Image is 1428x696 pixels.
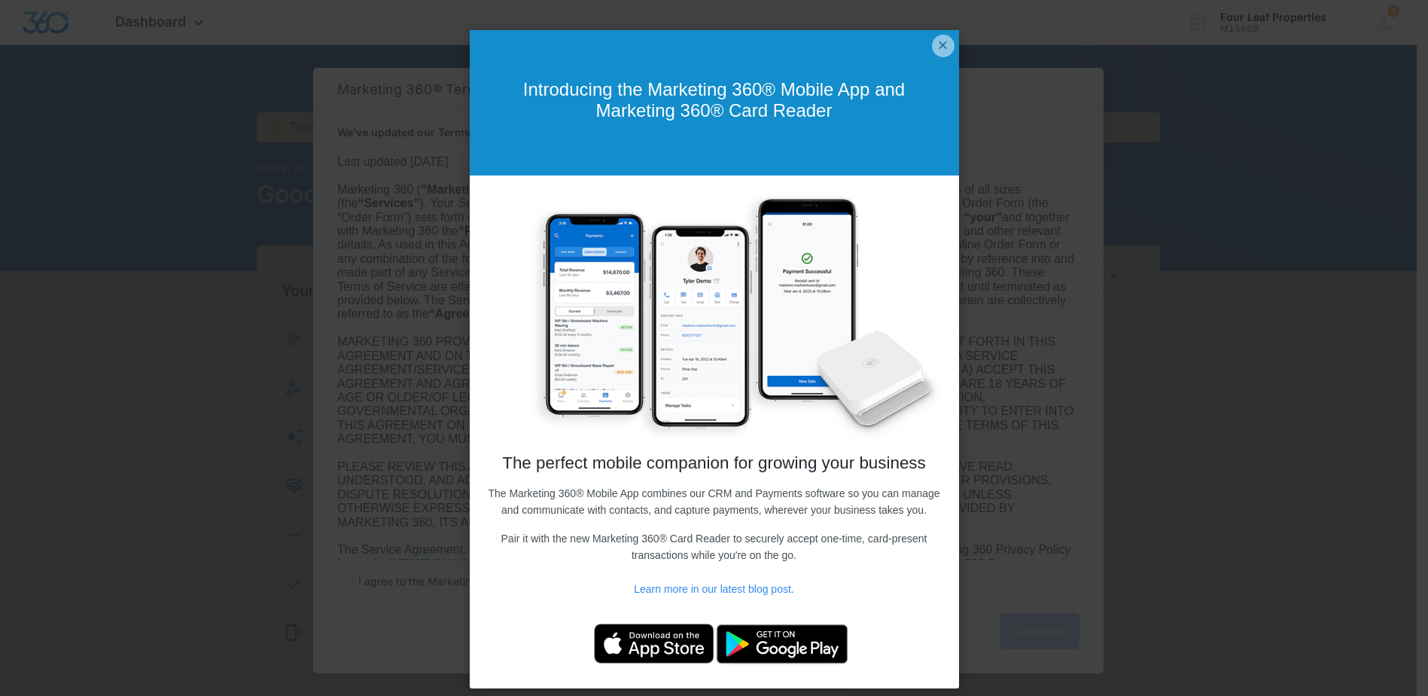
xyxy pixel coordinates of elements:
span: The perfect mobile companion for growing your business [502,453,926,472]
a: Learn more in our latest blog post. [634,583,793,595]
a: Close modal [932,35,955,57]
span: The Marketing 360® Mobile App combines our CRM and Payments software so you can manage and commun... [488,487,939,516]
span: Pair it with the new Marketing 360® Card Reader to securely accept one-time, card-present transac... [501,533,927,561]
h1: Introducing the Marketing 360® Mobile App and Marketing 360® Card Reader [485,79,944,121]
